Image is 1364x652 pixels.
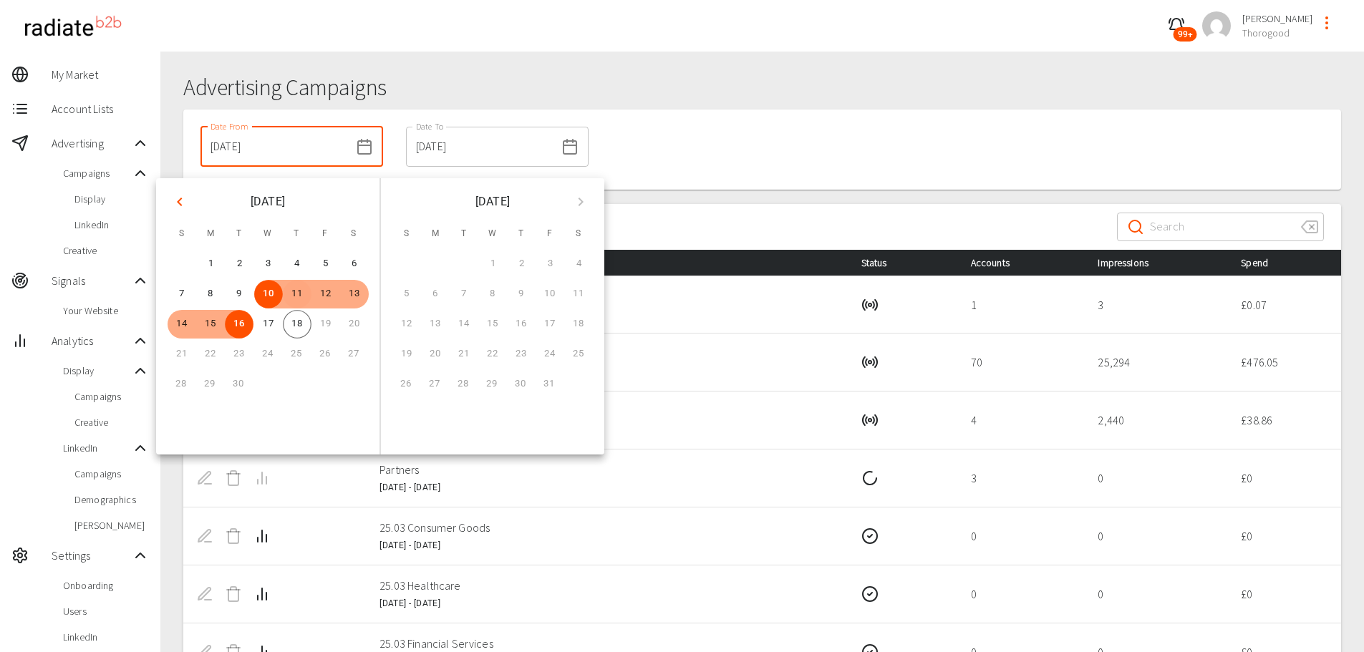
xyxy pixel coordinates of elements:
span: Delete Campaign [219,580,248,608]
p: 25.03 Healthcare [379,577,838,594]
button: Sep 11, 2025 [283,280,311,308]
p: £ 0.07 [1241,296,1330,313]
span: W [255,220,281,248]
span: Status [861,254,910,271]
p: 0 [971,585,1075,603]
span: S [341,220,367,248]
p: £ 0 [1241,585,1330,603]
span: 99+ [1174,27,1197,42]
div: Name [379,254,838,271]
button: Sep 15, 2025 [196,310,225,339]
input: Search [1150,207,1290,247]
button: Sep 9, 2025 [225,280,253,308]
span: Delete Campaign [219,464,248,492]
p: £ 476.05 [1241,354,1330,371]
span: M [198,220,223,248]
div: Impressions [1098,254,1218,271]
button: Previous month [168,190,192,214]
span: [DATE] - [DATE] [379,482,440,492]
button: Sep 13, 2025 [340,280,369,308]
span: Campaigns [63,166,132,180]
svg: Completed [861,527,879,545]
svg: Running [861,354,879,371]
label: Date To [416,120,444,132]
button: Sep 6, 2025 [340,250,369,278]
p: 0 [1098,585,1218,603]
span: W [480,220,506,248]
p: 3 [1098,296,1218,313]
svg: Completed [861,585,879,603]
span: Settings [52,547,132,564]
p: 25.03 Consumer Goods [379,519,838,536]
button: Sep 3, 2025 [254,250,283,278]
span: My Market [52,66,149,83]
span: T [226,220,252,248]
button: Sep 16, 2025 [225,310,253,339]
span: F [312,220,338,248]
svg: Search [1127,218,1144,235]
span: S [394,220,420,248]
button: Sep 5, 2025 [311,250,340,278]
span: Delete Campaign [219,522,248,550]
button: Sep 17, 2025 [254,310,283,339]
span: Display [63,364,132,378]
span: Onboarding [63,578,149,593]
button: profile-menu [1312,9,1341,37]
img: radiateb2b_logo_black.png [17,10,128,42]
p: 1 [971,296,1075,313]
p: Thorogood [379,288,838,305]
button: Sep 8, 2025 [196,280,225,308]
button: Sep 2, 2025 [226,250,254,278]
label: Date From [211,120,248,132]
span: T [284,220,309,248]
span: [DATE] - [DATE] [379,540,440,550]
span: Edit Campaign [190,522,219,550]
svg: Running [861,296,879,313]
div: Spend [1241,254,1330,271]
span: Creative [74,415,149,429]
span: Display [74,192,149,206]
span: Demographics [74,492,149,507]
h1: Advertising Campaigns [183,74,1341,101]
span: [DATE] [251,192,285,212]
span: Campaigns [74,467,149,481]
button: Sep 1, 2025 [197,250,226,278]
div: Accounts [971,254,1075,271]
img: a2ca95db2cb9c46c1606a9dd9918c8c6 [1202,11,1231,40]
p: 4 [971,412,1075,429]
p: Partners [379,461,838,478]
span: S [169,220,195,248]
span: LinkedIn [63,441,132,455]
button: Campaign Analytics [248,580,276,608]
span: [DATE] [475,192,510,212]
span: F [537,220,563,248]
span: Spend [1241,254,1291,271]
span: S [566,220,591,248]
span: Account Lists [52,100,149,117]
span: Edit Campaign [190,464,219,492]
p: £ 0 [1241,469,1330,487]
p: 0 [971,527,1075,545]
button: Sep 7, 2025 [168,280,196,308]
p: 25.03 Financial Services [379,635,838,652]
p: 0 [1098,527,1218,545]
button: Sep 18, 2025 [283,310,311,339]
span: Creative [63,243,149,258]
span: [PERSON_NAME] [1242,11,1312,26]
span: Impressions [1098,254,1171,271]
svg: Running [861,412,879,429]
span: LinkedIn [74,218,149,232]
span: Your Website [63,303,149,318]
p: CPG [379,345,838,362]
button: Sep 4, 2025 [283,250,311,278]
p: £ 0 [1241,527,1330,545]
p: £ 38.86 [1241,412,1330,429]
p: 0 [1098,469,1218,487]
button: Sep 14, 2025 [168,310,196,339]
span: Analytics [52,332,132,349]
p: 25,294 [1098,354,1218,371]
span: T [508,220,534,248]
span: [DATE] - [DATE] [379,598,440,608]
p: 70 [971,354,1075,371]
span: Edit Campaign [190,580,219,608]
